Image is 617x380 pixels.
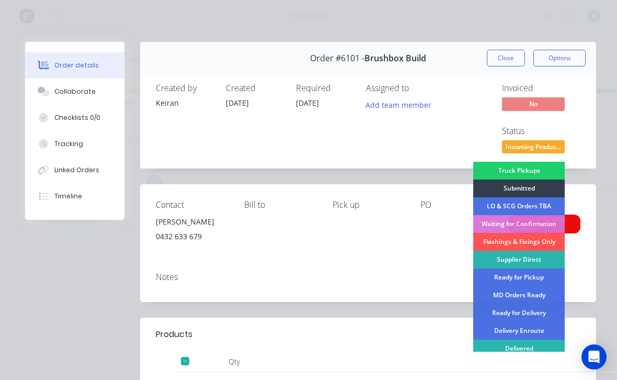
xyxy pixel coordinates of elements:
div: Tracking [54,139,83,149]
div: Products [156,328,192,341]
button: Incoming Produc... [502,140,565,156]
div: Ready for Delivery [473,304,565,322]
div: PO [420,200,492,210]
span: [DATE] [296,98,319,108]
div: Submitted [473,180,565,197]
div: Status [502,126,580,136]
div: LO & SCG Orders TBA [473,197,565,215]
div: Created [226,83,283,93]
div: Open Intercom Messenger [581,344,607,370]
div: MD Orders Ready [473,286,565,304]
div: Bill to [244,200,316,210]
button: Close [487,50,525,66]
div: Order details [54,61,99,70]
div: [PERSON_NAME] [156,215,227,229]
div: Checklists 0/0 [54,113,100,122]
span: [DATE] [226,98,249,108]
div: Delivery Enroute [473,322,565,340]
button: Linked Orders [25,157,124,183]
div: Collaborate [54,87,96,96]
div: Truck Pickups [473,162,565,180]
button: Options [533,50,586,66]
button: Tracking [25,131,124,157]
div: Assigned to [366,83,471,93]
div: Timeline [54,192,82,201]
button: Add team member [360,97,437,111]
div: Delivered [473,340,565,357]
div: Linked Orders [54,165,99,175]
div: Created by [156,83,213,93]
div: Qty [203,351,266,372]
div: Flashings & Fixings Only [473,233,565,251]
div: [PERSON_NAME]0432 633 679 [156,215,227,248]
div: Required [296,83,353,93]
button: Timeline [25,183,124,209]
button: Collaborate [25,79,124,105]
button: Checklists 0/0 [25,105,124,131]
div: 0432 633 679 [156,229,227,244]
button: Add team member [366,97,437,111]
div: Waiting for Confirmation [473,215,565,233]
div: Invoiced [502,83,580,93]
div: Contact [156,200,227,210]
span: No [502,97,565,110]
div: Pick up [333,200,404,210]
span: Brushbox Build [364,53,426,63]
div: Keiran [156,97,213,108]
div: Supplier Direct [473,251,565,269]
button: Order details [25,52,124,79]
span: Order #6101 - [310,53,364,63]
div: Notes [156,272,580,282]
div: Ready for Pickup [473,269,565,286]
span: Incoming Produc... [502,140,565,153]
